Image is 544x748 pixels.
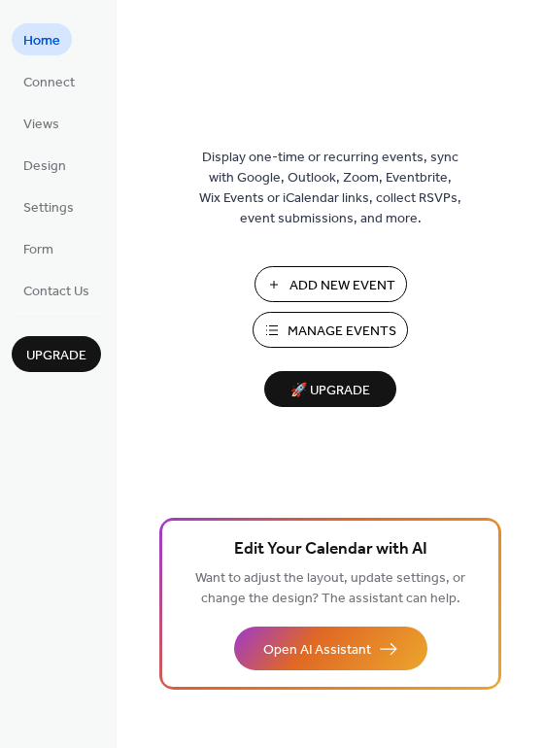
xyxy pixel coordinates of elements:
[23,73,75,93] span: Connect
[12,274,101,306] a: Contact Us
[23,31,60,51] span: Home
[23,240,53,260] span: Form
[23,282,89,302] span: Contact Us
[12,65,86,97] a: Connect
[234,536,427,563] span: Edit Your Calendar with AI
[12,149,78,181] a: Design
[263,640,371,661] span: Open AI Assistant
[12,23,72,55] a: Home
[234,627,427,670] button: Open AI Assistant
[253,312,408,348] button: Manage Events
[23,156,66,177] span: Design
[12,107,71,139] a: Views
[288,322,396,342] span: Manage Events
[289,276,395,296] span: Add New Event
[12,336,101,372] button: Upgrade
[23,198,74,219] span: Settings
[255,266,407,302] button: Add New Event
[12,232,65,264] a: Form
[26,346,86,366] span: Upgrade
[276,378,385,404] span: 🚀 Upgrade
[199,148,461,229] span: Display one-time or recurring events, sync with Google, Outlook, Zoom, Eventbrite, Wix Events or ...
[195,565,465,612] span: Want to adjust the layout, update settings, or change the design? The assistant can help.
[264,371,396,407] button: 🚀 Upgrade
[12,190,85,222] a: Settings
[23,115,59,135] span: Views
